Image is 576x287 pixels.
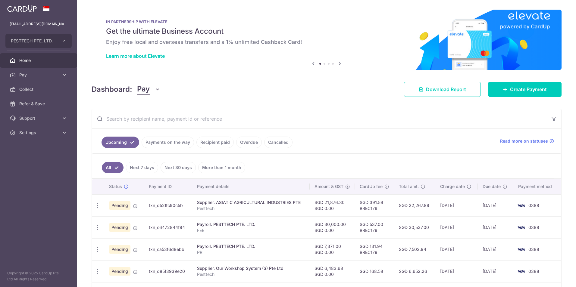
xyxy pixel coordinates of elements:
div: Payroll. PESTTECH PTE. LTD. [197,243,305,249]
th: Payment method [513,179,561,194]
span: 0388 [528,225,539,230]
td: SGD 131.94 BREC179 [355,238,394,260]
span: Pending [109,223,130,232]
td: [DATE] [435,216,478,238]
p: IN PARTNERSHIP WITH ELEVATE [106,19,547,24]
td: SGD 391.59 BREC179 [355,194,394,216]
span: Pending [109,245,130,254]
a: Next 7 days [126,162,158,173]
img: Bank Card [515,224,527,231]
td: txn_c6472844f94 [144,216,193,238]
a: Download Report [404,82,481,97]
a: All [102,162,124,173]
span: Pending [109,267,130,276]
span: Amount & GST [315,184,343,190]
span: 0388 [528,203,539,208]
span: Status [109,184,122,190]
td: SGD 30,000.00 SGD 0.00 [310,216,355,238]
img: CardUp [7,5,37,12]
span: Pay [137,84,150,95]
td: txn_d52ffc90c5b [144,194,193,216]
span: Support [19,115,59,121]
a: Recipient paid [196,137,234,148]
img: Bank Card [515,268,527,275]
span: PESTTECH PTE. LTD. [11,38,55,44]
td: [DATE] [478,216,513,238]
span: Total amt. [399,184,419,190]
a: Cancelled [264,137,293,148]
td: SGD 30,537.00 [394,216,436,238]
span: 0388 [528,269,539,274]
td: SGD 537.00 BREC179 [355,216,394,238]
span: Pay [19,72,59,78]
h6: Enjoy free local and overseas transfers and a 1% unlimited Cashback Card! [106,39,547,46]
a: Create Payment [488,82,562,97]
span: Settings [19,130,59,136]
td: SGD 6,652.26 [394,260,436,282]
td: [DATE] [435,238,478,260]
td: SGD 21,876.30 SGD 0.00 [310,194,355,216]
input: Search by recipient name, payment id or reference [92,109,547,128]
td: txn_ca53f6d8ebb [144,238,193,260]
div: Payroll. PESTTECH PTE. LTD. [197,221,305,227]
a: Upcoming [102,137,139,148]
a: Next 30 days [161,162,196,173]
td: SGD 6,483.68 SGD 0.00 [310,260,355,282]
a: Overdue [236,137,262,148]
p: PR [197,249,305,255]
img: Renovation banner [92,10,562,70]
span: Collect [19,86,59,92]
td: [DATE] [435,194,478,216]
a: Payments on the way [142,137,194,148]
td: [DATE] [478,260,513,282]
td: [DATE] [478,194,513,216]
span: Charge date [440,184,465,190]
h4: Dashboard: [92,84,132,95]
span: Download Report [426,86,466,93]
td: SGD 22,267.89 [394,194,436,216]
button: Pay [137,84,160,95]
a: Read more on statuses [500,138,554,144]
p: Pesttech [197,205,305,211]
button: PESTTECH PTE. LTD. [5,34,72,48]
img: Bank Card [515,202,527,209]
span: Pending [109,201,130,210]
span: Create Payment [510,86,547,93]
div: Supplier. ASIATIC AGRICULTURAL INDUSTRIES PTE [197,199,305,205]
span: Refer & Save [19,101,59,107]
td: SGD 7,371.00 SGD 0.00 [310,238,355,260]
div: Supplier. Our Workshop System (S) Pte Ltd [197,265,305,271]
th: Payment ID [144,179,193,194]
a: Learn more about Elevate [106,53,165,59]
p: [EMAIL_ADDRESS][DOMAIN_NAME] [10,21,67,27]
td: [DATE] [435,260,478,282]
a: More than 1 month [198,162,245,173]
td: SGD 168.58 [355,260,394,282]
td: txn_d85f3939e20 [144,260,193,282]
span: Due date [483,184,501,190]
h5: Get the ultimate Business Account [106,26,547,36]
span: Home [19,57,59,63]
span: Read more on statuses [500,138,548,144]
p: Pesttech [197,271,305,277]
img: Bank Card [515,246,527,253]
th: Payment details [192,179,310,194]
span: CardUp fee [360,184,383,190]
td: SGD 7,502.94 [394,238,436,260]
span: 0388 [528,247,539,252]
p: FEE [197,227,305,233]
td: [DATE] [478,238,513,260]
